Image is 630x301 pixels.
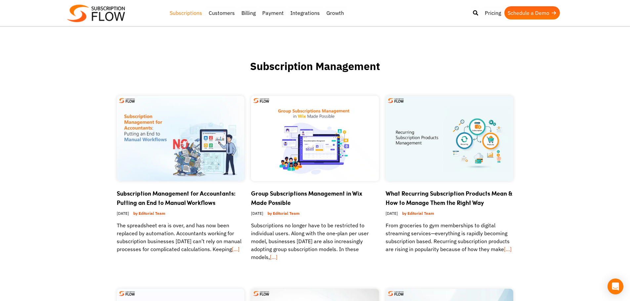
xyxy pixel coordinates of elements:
a: Group Subscriptions Management in Wix Made Possible [251,189,362,207]
div: [DATE] [117,207,245,221]
a: by Editorial Team [131,209,168,217]
img: Subscriptionflow [67,5,125,22]
p: Subscriptions no longer have to be restricted to individual users. Along with the one-plan per us... [251,221,379,261]
h1: Subscription Management [117,59,514,89]
img: Recurring Subscription Products [386,96,514,181]
a: by Editorial Team [265,209,302,217]
div: [DATE] [251,207,379,221]
a: Billing [238,6,259,19]
a: What Recurring Subscription Products Mean & How to Manage Them the Right Way [386,189,512,207]
a: […] [270,254,277,260]
a: […] [504,246,512,252]
a: Pricing [482,6,504,19]
a: by Editorial Team [399,209,437,217]
a: Subscription Management for Accountants: Putting an End to Manual Workflows [117,189,236,207]
a: […] [232,246,239,252]
a: Payment [259,6,287,19]
p: From groceries to gym memberships to digital streaming services—everything is rapidly becoming su... [386,221,514,253]
div: [DATE] [386,207,514,221]
a: Integrations [287,6,323,19]
a: Subscriptions [166,6,205,19]
div: Open Intercom Messenger [608,279,623,294]
img: Subscription Management for Accountants [117,96,245,181]
a: Growth [323,6,347,19]
a: Customers [205,6,238,19]
p: The spreadsheet era is over, and has now been replaced by automation. Accountants working for sub... [117,221,245,253]
a: Schedule a Demo [504,6,560,19]
img: Group Subscriptions Management in Wix [251,96,379,181]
